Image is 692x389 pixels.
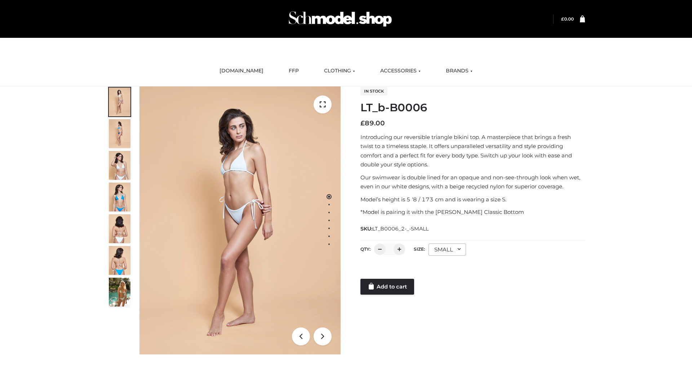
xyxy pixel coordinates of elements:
[109,119,130,148] img: ArielClassicBikiniTop_CloudNine_AzureSky_OW114ECO_2-scaled.jpg
[283,63,304,79] a: FFP
[561,16,574,22] a: £0.00
[109,278,130,307] img: Arieltop_CloudNine_AzureSky2.jpg
[360,279,414,295] a: Add to cart
[109,151,130,180] img: ArielClassicBikiniTop_CloudNine_AzureSky_OW114ECO_3-scaled.jpg
[372,225,429,232] span: LT_B0006_2-_-SMALL
[360,246,371,252] label: QTY:
[360,87,387,95] span: In stock
[360,119,365,127] span: £
[429,243,466,256] div: SMALL
[109,88,130,116] img: ArielClassicBikiniTop_CloudNine_AzureSky_OW114ECO_1-scaled.jpg
[360,195,585,204] p: Model’s height is 5 ‘8 / 173 cm and is wearing a size S.
[319,63,360,79] a: CLOTHING
[561,16,564,22] span: £
[360,224,429,233] span: SKU:
[109,183,130,211] img: ArielClassicBikiniTop_CloudNine_AzureSky_OW114ECO_4-scaled.jpg
[109,214,130,243] img: ArielClassicBikiniTop_CloudNine_AzureSky_OW114ECO_7-scaled.jpg
[360,119,385,127] bdi: 89.00
[561,16,574,22] bdi: 0.00
[214,63,269,79] a: [DOMAIN_NAME]
[360,207,585,217] p: *Model is pairing it with the [PERSON_NAME] Classic Bottom
[360,101,585,114] h1: LT_b-B0006
[286,5,394,33] img: Schmodel Admin 964
[139,86,341,354] img: ArielClassicBikiniTop_CloudNine_AzureSky_OW114ECO_1
[360,173,585,191] p: Our swimwear is double lined for an opaque and non-see-through look when wet, even in our white d...
[375,63,426,79] a: ACCESSORIES
[109,246,130,275] img: ArielClassicBikiniTop_CloudNine_AzureSky_OW114ECO_8-scaled.jpg
[414,246,425,252] label: Size:
[360,133,585,169] p: Introducing our reversible triangle bikini top. A masterpiece that brings a fresh twist to a time...
[440,63,478,79] a: BRANDS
